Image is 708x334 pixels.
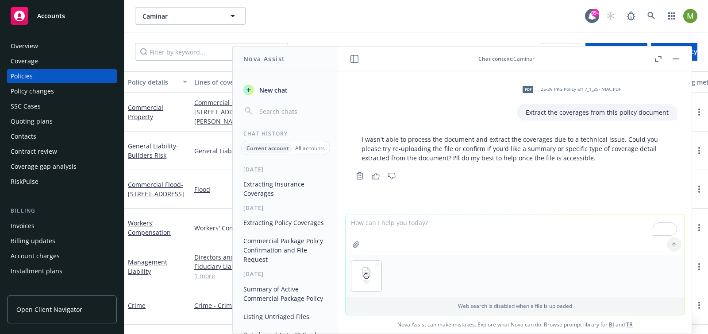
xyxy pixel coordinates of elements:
a: TR [626,321,633,328]
div: 99+ [591,9,599,17]
div: Policy changes [11,84,54,98]
div: Policies [11,69,33,83]
a: 1 more [194,271,298,280]
span: PDF [523,86,533,93]
button: Commercial Package Policy Confirmation and File Request [240,233,331,267]
input: Filter by keyword... [135,43,288,61]
a: Flood [194,185,298,194]
a: Policy changes [7,84,117,98]
div: Invoices [11,219,35,233]
a: Crime - Crime Bond [194,301,298,310]
a: Installment plans [7,264,117,278]
div: Billing updates [11,234,55,248]
a: SSC Cases [7,99,117,113]
a: Commercial Property - Property - [STREET_ADDRESS][PERSON_NAME] [194,98,298,126]
button: Add historical policy [585,43,647,61]
a: Accounts [7,4,117,28]
span: Accounts [37,12,65,19]
div: [DATE] [233,270,339,278]
button: Lines of coverage [191,71,301,93]
p: Web search is disabled when a file is uploaded [351,302,679,310]
a: BI [609,321,614,328]
a: Switch app [663,7,681,25]
div: Quoting plans [11,114,53,128]
a: Directors and Officers [194,252,298,262]
div: Policy details [128,78,177,87]
a: Search [643,7,660,25]
div: SSC Cases [11,99,41,113]
div: RiskPulse [11,175,38,189]
span: Chat context [478,55,512,62]
a: General Liability [194,146,298,155]
div: Installment plans [11,264,62,278]
p: All accounts [295,144,325,152]
span: 25-26 PKG Policy Eff 7_1_25- NIAC.PDF [541,86,621,92]
a: more [694,222,704,233]
a: Report a Bug [622,7,640,25]
div: Contacts [11,129,36,144]
div: PDF25-26 PKG Policy Eff 7_1_25- NIAC.PDF [517,78,623,101]
a: Overview [7,39,117,53]
div: Lines of coverage [194,78,288,87]
a: more [694,145,704,156]
button: Extracting Insurance Coverages [240,177,331,201]
img: photo [683,9,697,23]
div: Coverage gap analysis [11,159,77,174]
a: Invoices [7,219,117,233]
span: Nova Assist can make mistakes. Explore what Nova can do: Browse prompt library for and [342,315,688,334]
a: Coverage [7,54,117,68]
a: Workers' Compensation [128,219,171,237]
a: RiskPulse [7,175,117,189]
div: Chat History [233,130,339,137]
div: Coverage [11,54,38,68]
button: Summary of Active Commercial Package Policy [240,282,331,306]
a: Start snowing [602,7,619,25]
a: more [694,300,704,311]
span: Caminar [142,12,219,21]
p: Extract the coverages from this policy document [526,108,669,117]
button: New chat [240,82,331,98]
button: Listing Untriaged Files [240,309,331,324]
div: [DATE] [233,166,339,173]
a: Contract review [7,144,117,159]
button: Export to CSV [540,43,582,61]
a: Quoting plans [7,114,117,128]
button: Extracting Policy Coverages [240,215,331,230]
a: Billing updates [7,234,117,248]
a: Commercial Flood [128,180,184,198]
div: : Caminar [360,55,653,62]
button: Thumbs down [385,170,399,182]
h1: Nova Assist [243,54,285,63]
div: [DATE] [233,204,339,212]
a: more [694,184,704,194]
button: Caminar [135,7,246,25]
p: Current account [246,144,289,152]
a: Workers' Compensation [194,223,298,233]
span: Open Client Navigator [16,305,82,314]
button: Policy details [124,71,191,93]
svg: Copy to clipboard [356,172,364,180]
a: more [694,261,704,272]
p: I wasn't able to process the document and extract the coverages due to a technical issue. Could y... [362,135,669,163]
a: Fiduciary Liability [194,262,298,271]
a: Management Liability [128,258,167,276]
button: Add BOR policy [651,43,697,61]
div: Account charges [11,249,60,263]
div: Billing [7,206,117,215]
a: Account charges [7,249,117,263]
a: General Liability [128,142,178,159]
textarea: To enrich screen reader interactions, please activate Accessibility in Grammarly extension settings [346,214,685,255]
a: Commercial Property [128,103,163,121]
div: Overview [11,39,38,53]
a: more [694,107,704,117]
a: Coverage gap analysis [7,159,117,174]
a: Crime [128,301,146,310]
input: Search chats [258,105,328,117]
a: Contacts [7,129,117,144]
div: Contract review [11,144,57,159]
a: Policies [7,69,117,83]
span: New chat [258,85,288,95]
